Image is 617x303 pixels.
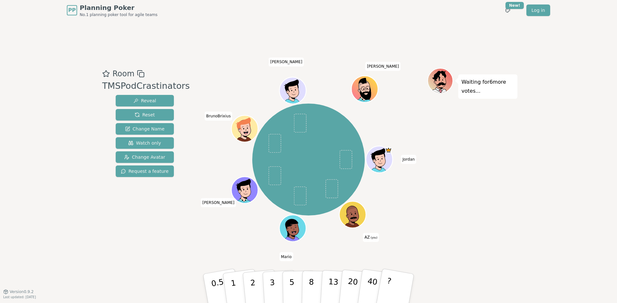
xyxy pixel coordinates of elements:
[112,68,134,80] span: Room
[67,3,157,17] a: PPPlanning PokerNo.1 planning poker tool for agile teams
[401,155,416,164] span: Click to change your name
[128,140,161,146] span: Watch only
[461,78,514,96] p: Waiting for 6 more votes...
[116,109,174,121] button: Reset
[10,289,34,294] span: Version 0.9.2
[80,3,157,12] span: Planning Poker
[370,237,378,240] span: (you)
[116,151,174,163] button: Change Avatar
[201,198,236,207] span: Click to change your name
[116,137,174,149] button: Watch only
[125,126,165,132] span: Change Name
[340,202,365,227] button: Click to change your avatar
[121,168,169,174] span: Request a feature
[116,95,174,106] button: Reveal
[502,4,514,16] button: New!
[116,165,174,177] button: Request a feature
[505,2,524,9] div: New!
[80,12,157,17] span: No.1 planning poker tool for agile teams
[204,112,232,121] span: Click to change your name
[3,289,34,294] button: Version0.9.2
[3,295,36,299] span: Last updated: [DATE]
[102,80,190,93] div: TMSPodCrastinators
[116,123,174,135] button: Change Name
[279,252,293,261] span: Click to change your name
[365,62,401,71] span: Click to change your name
[68,6,76,14] span: PP
[133,97,156,104] span: Reveal
[135,112,155,118] span: Reset
[124,154,165,160] span: Change Avatar
[102,68,110,80] button: Add as favourite
[363,233,379,242] span: Click to change your name
[526,4,550,16] a: Log in
[269,58,304,67] span: Click to change your name
[385,147,392,154] span: Jordan is the host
